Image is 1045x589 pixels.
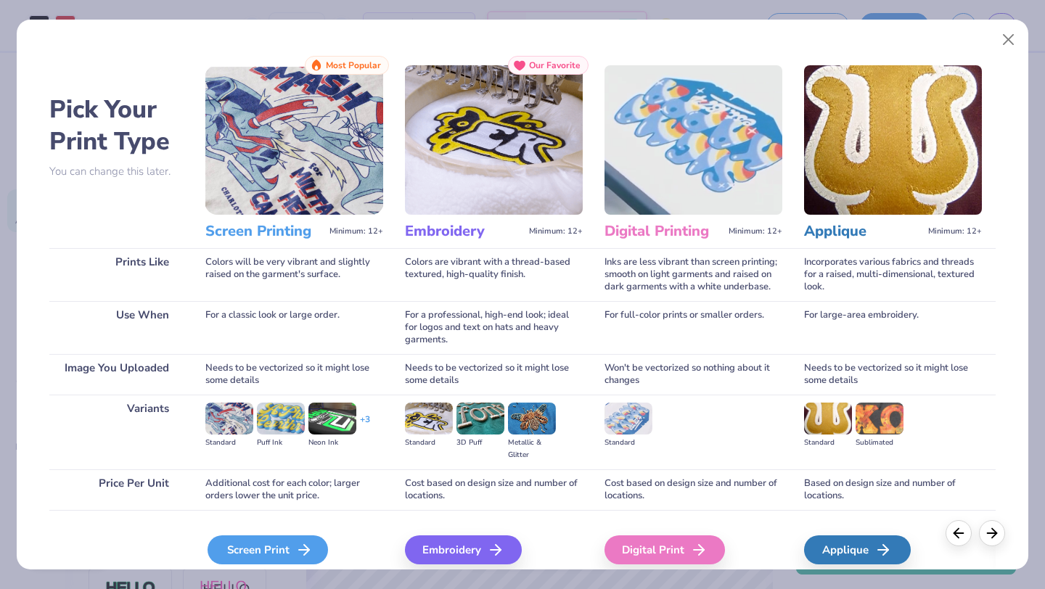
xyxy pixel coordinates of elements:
div: Additional cost for each color; larger orders lower the unit price. [205,469,383,510]
img: Standard [605,403,652,434]
div: Standard [205,437,253,449]
img: Sublimated [856,403,903,434]
div: Standard [605,437,652,449]
h3: Digital Printing [605,222,723,241]
div: Prints Like [49,248,184,301]
div: Cost based on design size and number of locations. [605,469,782,510]
div: Cost based on design size and number of locations. [405,469,583,510]
div: For full-color prints or smaller orders. [605,301,782,354]
div: Neon Ink [308,437,356,449]
div: Needs to be vectorized so it might lose some details [205,354,383,395]
img: Standard [804,403,852,434]
div: Needs to be vectorized so it might lose some details [804,354,982,395]
img: Neon Ink [308,403,356,434]
img: Screen Printing [205,65,383,215]
div: Colors will be very vibrant and slightly raised on the garment's surface. [205,248,383,301]
button: Close [995,26,1023,54]
img: Puff Ink [257,403,305,434]
img: Embroidery [405,65,583,215]
div: Use When [49,301,184,354]
span: Minimum: 12+ [729,226,782,236]
div: Inks are less vibrant than screen printing; smooth on light garments and raised on dark garments ... [605,248,782,301]
div: Metallic & Glitter [508,437,556,461]
span: Most Popular [326,60,381,70]
h3: Screen Printing [205,222,324,241]
div: Variants [49,395,184,469]
div: Price Per Unit [49,469,184,510]
h3: Embroidery [405,222,523,241]
div: Needs to be vectorized so it might lose some details [405,354,583,395]
div: Puff Ink [257,437,305,449]
span: Minimum: 12+ [928,226,982,236]
div: + 3 [360,413,370,438]
div: Image You Uploaded [49,354,184,395]
div: For a professional, high-end look; ideal for logos and text on hats and heavy garments. [405,301,583,354]
div: Standard [405,437,453,449]
span: We'll vectorize your image. [804,567,982,580]
div: Sublimated [856,437,903,449]
span: Our Favorite [529,60,581,70]
div: Digital Print [605,535,725,564]
div: Won't be vectorized so nothing about it changes [605,354,782,395]
span: Minimum: 12+ [529,226,583,236]
span: We'll vectorize your image. [405,567,583,580]
div: For a classic look or large order. [205,301,383,354]
div: Embroidery [405,535,522,564]
img: Digital Printing [605,65,782,215]
h2: Pick Your Print Type [49,94,184,157]
div: Incorporates various fabrics and threads for a raised, multi-dimensional, textured look. [804,248,982,301]
div: Based on design size and number of locations. [804,469,982,510]
img: Applique [804,65,982,215]
div: Applique [804,535,911,564]
img: Standard [205,403,253,434]
div: 3D Puff [456,437,504,449]
div: For large-area embroidery. [804,301,982,354]
span: We'll vectorize your image. [205,567,383,580]
img: Metallic & Glitter [508,403,556,434]
img: Standard [405,403,453,434]
img: 3D Puff [456,403,504,434]
div: Colors are vibrant with a thread-based textured, high-quality finish. [405,248,583,301]
p: You can change this later. [49,165,184,178]
h3: Applique [804,222,922,241]
div: Screen Print [208,535,328,564]
span: Minimum: 12+ [329,226,383,236]
div: Standard [804,437,852,449]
